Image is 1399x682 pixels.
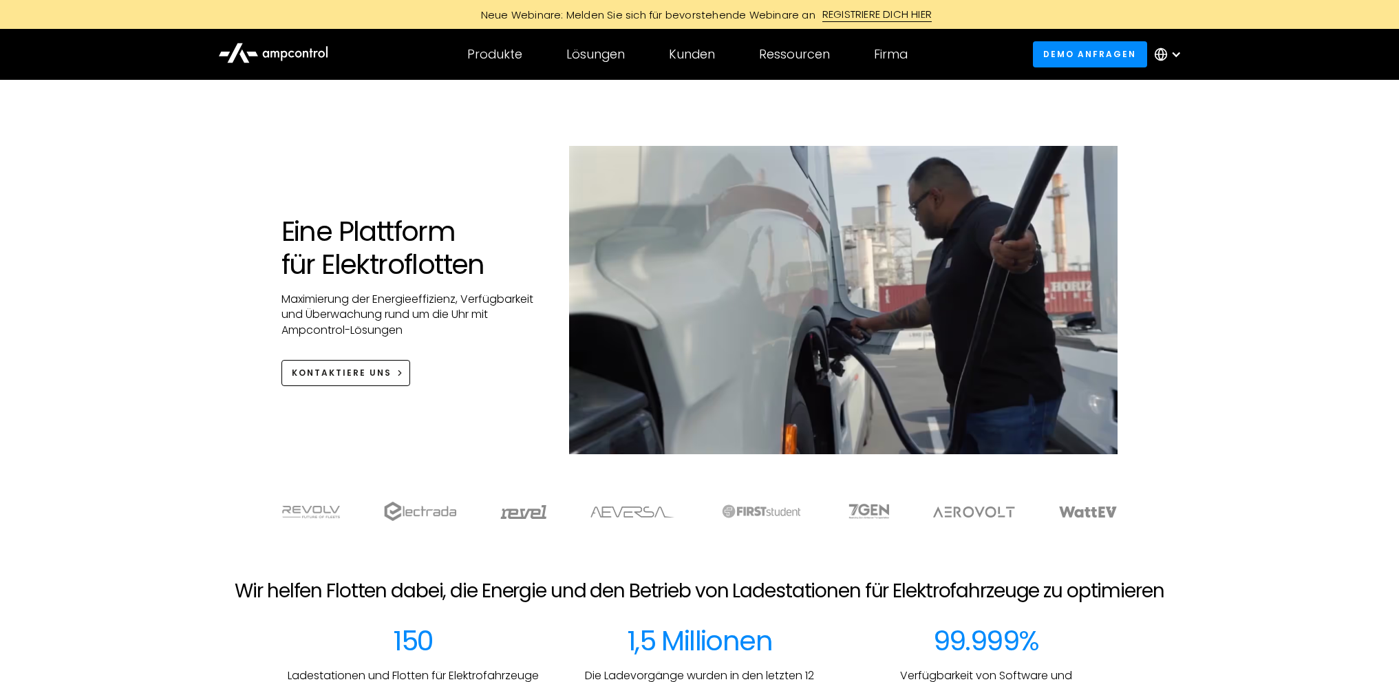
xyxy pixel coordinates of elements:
[467,8,822,22] div: Neue Webinare: Melden Sie sich für bevorstehende Webinare an
[393,624,433,657] div: 150
[627,624,772,657] div: 1,5 Millionen
[384,502,456,521] img: electrada logo
[281,292,542,338] p: Maximierung der Energieeffizienz, Verfügbarkeit und Überwachung rund um die Uhr mit Ampcontrol-Lö...
[933,507,1015,518] img: Aerovolt Logo
[390,7,1010,22] a: Neue Webinare: Melden Sie sich für bevorstehende Webinare anREGISTRIERE DICH HIER
[874,47,908,62] div: Firma
[566,47,625,62] div: Lösungen
[759,47,830,62] div: Ressourcen
[281,360,411,385] a: KONTAKTIERE UNS
[1033,41,1147,67] a: Demo anfragen
[235,579,1164,603] h2: Wir helfen Flotten dabei, die Energie und den Betrieb von Ladestationen für Elektrofahrzeuge zu o...
[822,7,932,22] div: REGISTRIERE DICH HIER
[467,47,522,62] div: Produkte
[669,47,715,62] div: Kunden
[281,215,542,281] h1: Eine Plattform für Elektroflotten
[933,624,1039,657] div: 99.999%
[1059,507,1117,518] img: WattEV logo
[292,367,392,379] div: KONTAKTIERE UNS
